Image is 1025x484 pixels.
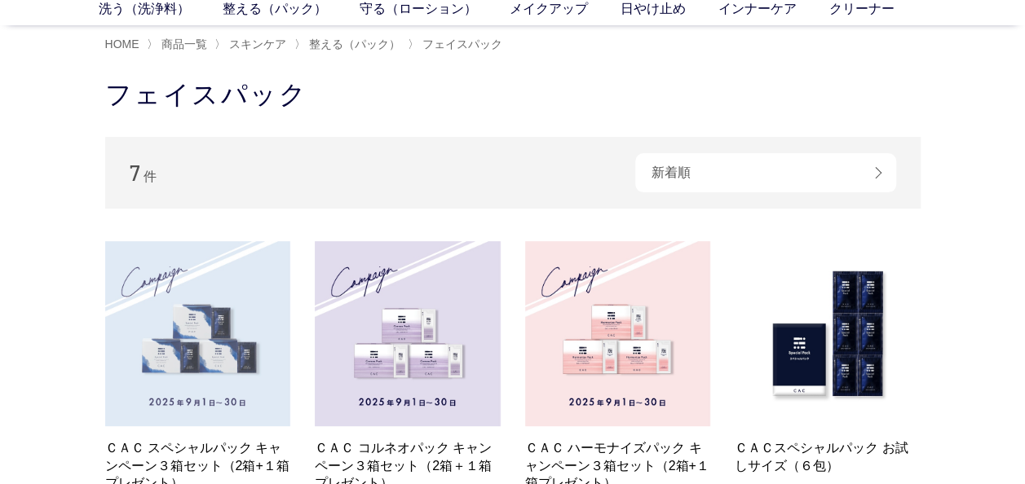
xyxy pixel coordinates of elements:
[735,439,921,474] a: ＣＡＣスペシャルパック お試しサイズ（６包）
[294,37,404,52] li: 〉
[214,37,290,52] li: 〉
[226,37,286,51] a: スキンケア
[735,241,921,427] img: ＣＡＣスペシャルパック お試しサイズ（６包）
[229,37,286,51] span: スキンケア
[105,37,139,51] a: HOME
[635,153,896,192] div: 新着順
[315,241,501,427] img: ＣＡＣ コルネオパック キャンペーン３箱セット（2箱＋１箱プレゼント）
[422,37,502,51] span: フェイスパック
[158,37,207,51] a: 商品一覧
[525,241,711,427] img: ＣＡＣ ハーモナイズパック キャンペーン３箱セット（2箱+１箱プレゼント）
[144,169,157,183] span: 件
[105,77,921,112] h1: フェイスパック
[161,37,207,51] span: 商品一覧
[419,37,502,51] a: フェイスパック
[408,37,506,52] li: 〉
[105,241,291,427] img: ＣＡＣ スペシャルパック キャンペーン３箱セット（2箱+１箱プレゼント）
[130,160,140,185] span: 7
[147,37,211,52] li: 〉
[309,37,400,51] span: 整える（パック）
[306,37,400,51] a: 整える（パック）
